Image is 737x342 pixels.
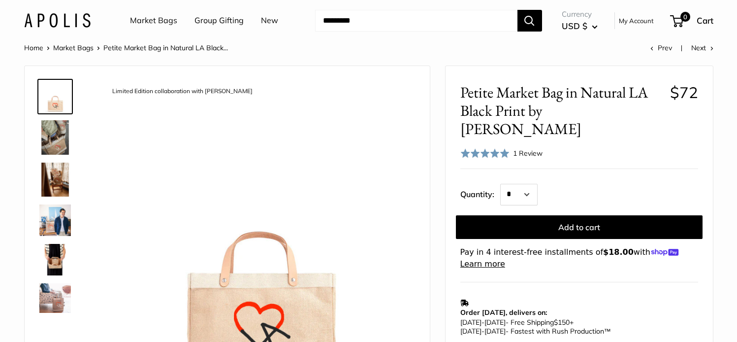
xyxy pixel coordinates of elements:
span: [DATE] [460,327,481,336]
button: USD $ [562,18,598,34]
img: description_Elevates every moment [39,283,71,313]
a: 0 Cart [671,13,713,29]
span: - [481,327,484,336]
a: Prev [650,43,672,52]
button: Search [517,10,542,32]
span: - [481,318,484,327]
span: - Fastest with Rush Production™ [460,327,611,336]
img: Apolis [24,13,91,28]
span: Petite Market Bag in Natural LA Black... [103,43,228,52]
span: [DATE] [484,327,506,336]
span: $72 [670,83,698,102]
a: description_Elevates every moment [37,281,73,315]
span: Petite Market Bag in Natural LA Black Print by [PERSON_NAME] [460,83,663,138]
nav: Breadcrumb [24,41,228,54]
a: description_Limited Edition collaboration with Geoff McFetridge [37,79,73,114]
p: - Free Shipping + [460,318,693,336]
span: [DATE] [484,318,506,327]
img: description_Limited Edition collaboration with Geoff McFetridge [39,81,71,112]
span: Currency [562,7,598,21]
a: description_Geoff McFetridge in his L.A. studio [37,203,73,238]
span: $150 [554,318,570,327]
img: description_Geoff McFetridge in his L.A. studio [39,205,71,236]
div: Limited Edition collaboration with [PERSON_NAME] [107,85,257,98]
span: 0 [680,12,690,22]
strong: Order [DATE], delivers on: [460,308,547,317]
label: Quantity: [460,181,500,205]
input: Search... [315,10,517,32]
span: 1 Review [513,149,543,158]
a: Market Bags [130,13,177,28]
img: description_Super soft and durable leather handles. [39,120,71,155]
a: Home [24,43,43,52]
a: Market Bags [53,43,94,52]
a: Next [691,43,713,52]
a: My Account [619,15,654,27]
a: description_All proceeds support L.A. Neighborhoods via local charities [37,161,73,199]
img: description_All proceeds support L.A. Neighborhoods via local charities [39,163,71,197]
span: USD $ [562,21,587,31]
span: Cart [697,15,713,26]
a: description_Spacious inner area with room for everything. Plus water-resistant lining. [37,242,73,277]
a: Group Gifting [194,13,244,28]
a: New [261,13,278,28]
img: description_Spacious inner area with room for everything. Plus water-resistant lining. [39,244,71,275]
a: description_Super soft and durable leather handles. [37,118,73,157]
span: [DATE] [460,318,481,327]
button: Add to cart [456,215,703,239]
